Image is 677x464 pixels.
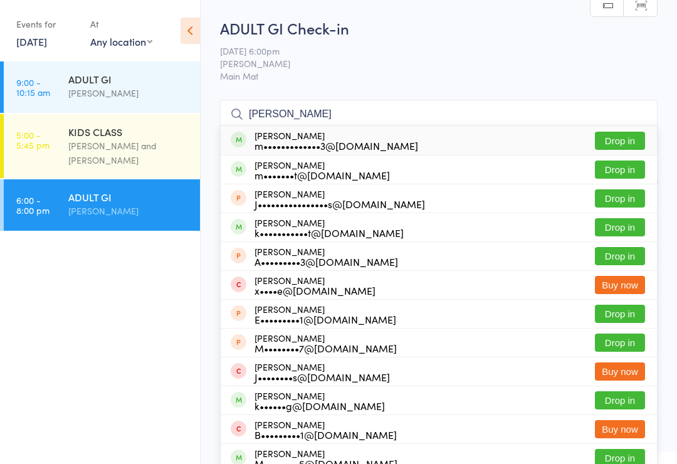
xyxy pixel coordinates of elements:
[16,130,50,150] time: 5:00 - 5:45 pm
[595,161,645,179] button: Drop in
[595,420,645,438] button: Buy now
[255,304,396,324] div: [PERSON_NAME]
[255,189,425,209] div: [PERSON_NAME]
[255,199,425,209] div: J••••••••••••••••s@[DOMAIN_NAME]
[595,391,645,409] button: Drop in
[16,195,50,215] time: 6:00 - 8:00 pm
[4,61,200,113] a: 9:00 -10:15 amADULT GI[PERSON_NAME]
[255,218,404,238] div: [PERSON_NAME]
[220,45,638,57] span: [DATE] 6:00pm
[4,179,200,231] a: 6:00 -8:00 pmADULT GI[PERSON_NAME]
[68,72,189,86] div: ADULT GI
[220,57,638,70] span: [PERSON_NAME]
[220,18,658,38] h2: ADULT GI Check-in
[595,305,645,323] button: Drop in
[255,160,390,180] div: [PERSON_NAME]
[220,100,658,129] input: Search
[595,218,645,236] button: Drop in
[595,189,645,208] button: Drop in
[595,247,645,265] button: Drop in
[255,275,375,295] div: [PERSON_NAME]
[255,362,390,382] div: [PERSON_NAME]
[255,430,397,440] div: B•••••••••1@[DOMAIN_NAME]
[68,190,189,204] div: ADULT GI
[16,77,50,97] time: 9:00 - 10:15 am
[255,285,375,295] div: x••••e@[DOMAIN_NAME]
[255,401,385,411] div: k••••••g@[DOMAIN_NAME]
[595,132,645,150] button: Drop in
[16,34,47,48] a: [DATE]
[255,130,418,150] div: [PERSON_NAME]
[595,362,645,381] button: Buy now
[595,334,645,352] button: Drop in
[255,419,397,440] div: [PERSON_NAME]
[68,204,189,218] div: [PERSON_NAME]
[68,139,189,167] div: [PERSON_NAME] and [PERSON_NAME]
[90,14,152,34] div: At
[255,343,397,353] div: M••••••••7@[DOMAIN_NAME]
[255,314,396,324] div: E•••••••••1@[DOMAIN_NAME]
[255,228,404,238] div: k•••••••••••t@[DOMAIN_NAME]
[595,276,645,294] button: Buy now
[255,372,390,382] div: J••••••••s@[DOMAIN_NAME]
[16,14,78,34] div: Events for
[90,34,152,48] div: Any location
[255,246,398,266] div: [PERSON_NAME]
[255,170,390,180] div: m•••••••t@[DOMAIN_NAME]
[255,256,398,266] div: A•••••••••3@[DOMAIN_NAME]
[255,140,418,150] div: m•••••••••••••3@[DOMAIN_NAME]
[255,391,385,411] div: [PERSON_NAME]
[220,70,658,82] span: Main Mat
[255,333,397,353] div: [PERSON_NAME]
[68,86,189,100] div: [PERSON_NAME]
[4,114,200,178] a: 5:00 -5:45 pmKIDS CLASS[PERSON_NAME] and [PERSON_NAME]
[68,125,189,139] div: KIDS CLASS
